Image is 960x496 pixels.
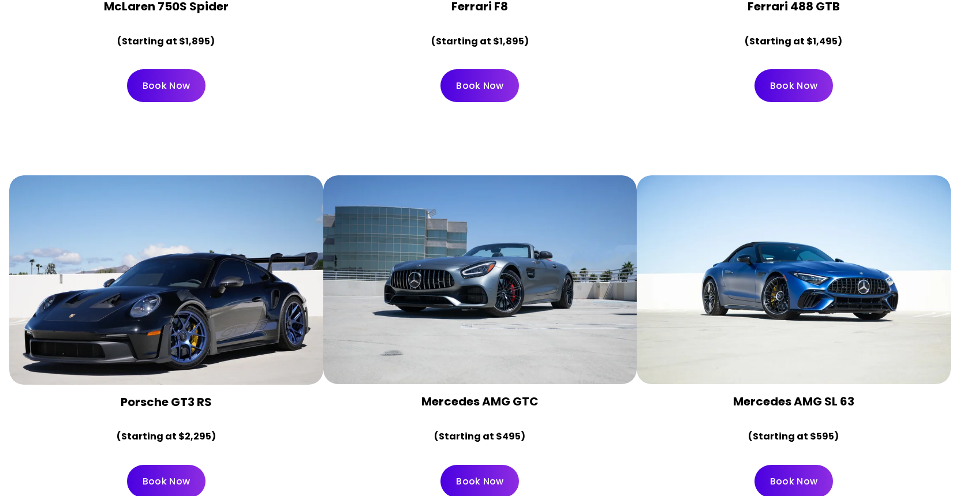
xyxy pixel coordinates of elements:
strong: (Starting at $495) [434,430,525,443]
strong: (Starting at $1,895) [431,35,529,48]
strong: (Starting at $1,495) [745,35,842,48]
strong: (Starting at $595) [748,430,839,443]
strong: Mercedes AMG SL 63 [733,393,854,409]
a: Book Now [127,69,206,102]
strong: Porsche GT3 RS [121,394,212,410]
strong: (Starting at $1,895) [117,35,215,48]
a: Book Now [754,69,833,102]
strong: (Starting at $2,295) [117,430,216,443]
a: Book Now [440,69,519,102]
strong: Mercedes AMG GTC [421,393,539,409]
